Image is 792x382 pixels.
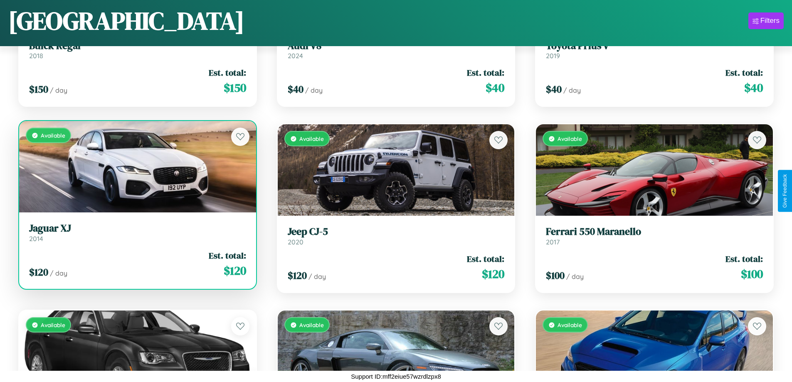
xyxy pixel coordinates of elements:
[288,226,505,246] a: Jeep CJ-52020
[546,226,763,238] h3: Ferrari 550 Maranello
[224,79,246,96] span: $ 150
[29,222,246,243] a: Jaguar XJ2014
[546,52,560,60] span: 2019
[725,253,763,265] span: Est. total:
[782,174,788,208] div: Give Feedback
[546,226,763,246] a: Ferrari 550 Maranello2017
[29,265,48,279] span: $ 120
[760,17,780,25] div: Filters
[566,272,584,281] span: / day
[744,79,763,96] span: $ 40
[741,266,763,282] span: $ 100
[29,40,246,60] a: Buick Regal2018
[563,86,581,94] span: / day
[29,222,246,234] h3: Jaguar XJ
[288,238,303,246] span: 2020
[546,238,560,246] span: 2017
[50,86,67,94] span: / day
[351,371,441,382] p: Support ID: mff2eiue57wzrdlzpx8
[546,269,565,282] span: $ 100
[299,321,324,328] span: Available
[29,234,43,243] span: 2014
[29,82,48,96] span: $ 150
[558,321,582,328] span: Available
[546,40,763,60] a: Toyota Prius V2019
[288,82,303,96] span: $ 40
[209,67,246,79] span: Est. total:
[467,67,504,79] span: Est. total:
[299,135,324,142] span: Available
[546,82,562,96] span: $ 40
[305,86,323,94] span: / day
[41,132,65,139] span: Available
[29,52,43,60] span: 2018
[288,226,505,238] h3: Jeep CJ-5
[486,79,504,96] span: $ 40
[50,269,67,277] span: / day
[558,135,582,142] span: Available
[482,266,504,282] span: $ 120
[288,52,303,60] span: 2024
[725,67,763,79] span: Est. total:
[748,12,784,29] button: Filters
[224,262,246,279] span: $ 120
[308,272,326,281] span: / day
[288,269,307,282] span: $ 120
[467,253,504,265] span: Est. total:
[209,249,246,261] span: Est. total:
[41,321,65,328] span: Available
[8,4,244,38] h1: [GEOGRAPHIC_DATA]
[288,40,505,60] a: Audi V82024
